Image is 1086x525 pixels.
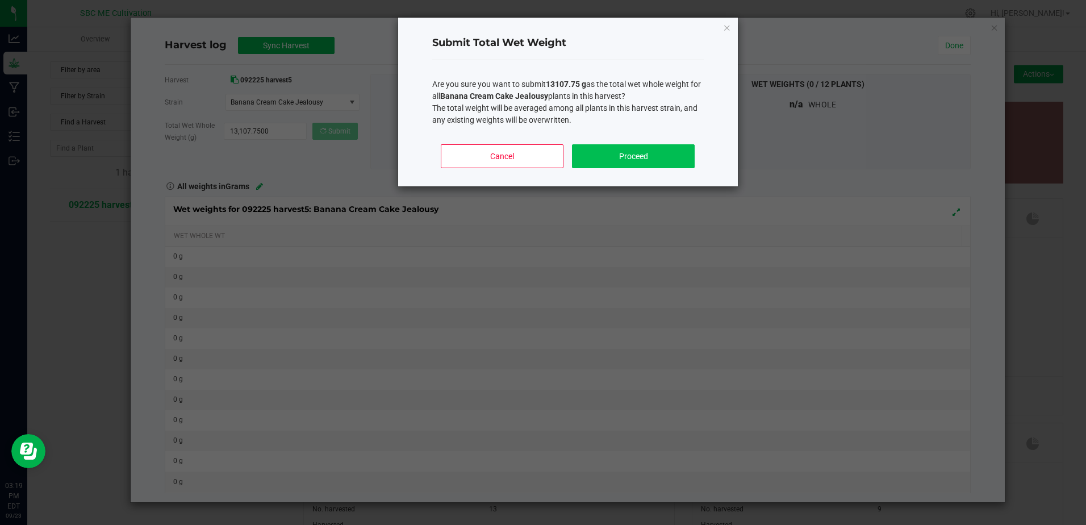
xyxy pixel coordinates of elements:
[432,36,704,51] h4: Submit Total Wet Weight
[572,144,694,168] button: Proceed
[441,144,563,168] button: Cancel
[11,434,45,468] iframe: Resource center
[432,78,704,102] p: Are you sure you want to submit as the total wet whole weight for all plants in this harvest?
[440,91,548,101] strong: Banana Cream Cake Jealousy
[432,102,704,126] p: The total weight will be averaged among all plants in this harvest strain, and any existing weigh...
[723,20,731,34] button: Close
[546,80,586,89] strong: 13107.75 g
